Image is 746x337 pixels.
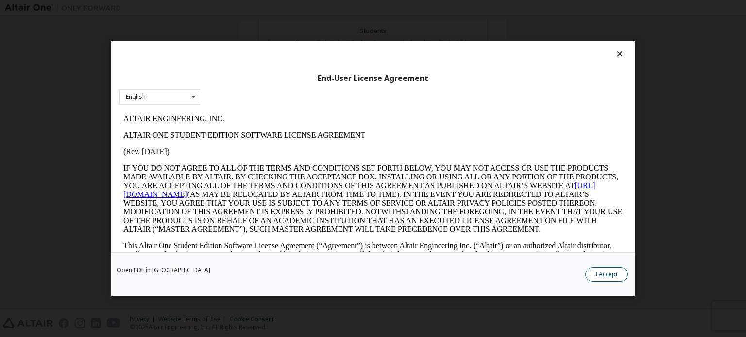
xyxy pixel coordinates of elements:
p: ALTAIR ENGINEERING, INC. [4,4,503,13]
p: ALTAIR ONE STUDENT EDITION SOFTWARE LICENSE AGREEMENT [4,20,503,29]
div: End-User License Agreement [119,74,627,83]
p: IF YOU DO NOT AGREE TO ALL OF THE TERMS AND CONDITIONS SET FORTH BELOW, YOU MAY NOT ACCESS OR USE... [4,53,503,123]
p: (Rev. [DATE]) [4,37,503,46]
button: I Accept [585,267,628,282]
p: This Altair One Student Edition Software License Agreement (“Agreement”) is between Altair Engine... [4,131,503,166]
a: [URL][DOMAIN_NAME] [4,71,476,88]
div: English [126,94,146,100]
a: Open PDF in [GEOGRAPHIC_DATA] [117,267,210,273]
